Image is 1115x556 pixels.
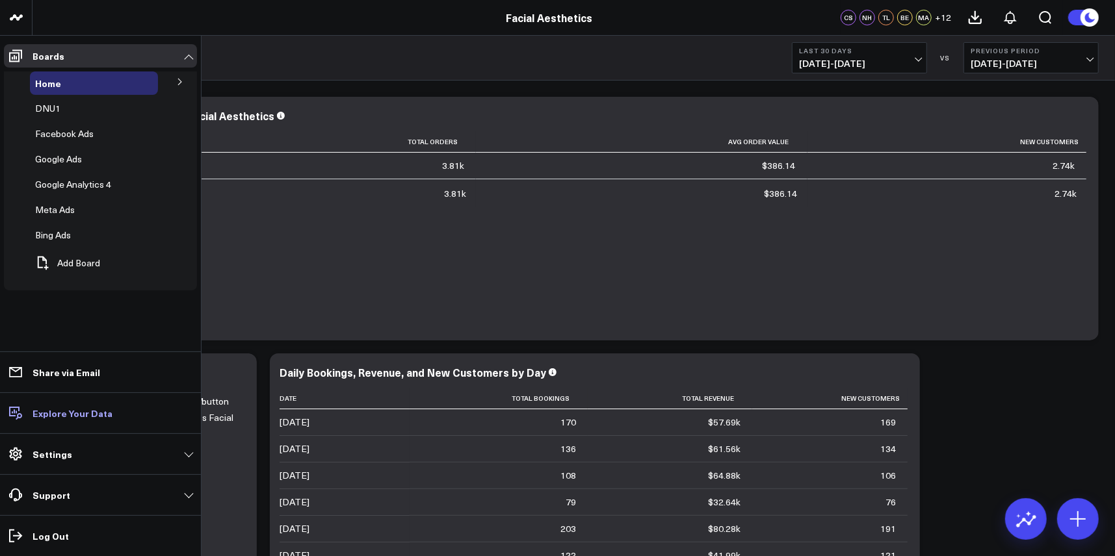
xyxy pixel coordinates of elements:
[934,54,957,62] div: VS
[280,442,309,455] div: [DATE]
[33,51,64,61] p: Boards
[30,249,100,277] button: Add Board
[885,496,896,509] div: 76
[560,522,576,535] div: 203
[935,13,951,22] span: + 12
[971,47,1092,55] b: Previous Period
[859,10,875,25] div: NH
[897,10,913,25] div: BE
[189,131,476,153] th: Total Orders
[841,10,856,25] div: CS
[765,187,798,200] div: $386.14
[560,442,576,455] div: 136
[880,416,896,429] div: 169
[35,179,111,190] a: Google Analytics 4
[35,153,82,165] span: Google Ads
[708,522,741,535] div: $80.28k
[280,365,546,379] div: Daily Bookings, Revenue, and New Customers by Day
[280,496,309,509] div: [DATE]
[33,449,72,459] p: Settings
[560,416,576,429] div: 170
[35,78,61,88] a: Home
[566,496,576,509] div: 79
[964,42,1099,73] button: Previous Period[DATE]-[DATE]
[35,205,75,215] a: Meta Ads
[763,159,796,172] div: $386.14
[878,10,894,25] div: TL
[4,524,197,548] a: Log Out
[708,416,741,429] div: $57.69k
[971,58,1092,69] span: [DATE] - [DATE]
[1055,187,1077,200] div: 2.74k
[880,469,896,482] div: 106
[35,103,60,114] a: DNU1
[280,469,309,482] div: [DATE]
[799,47,920,55] b: Last 30 Days
[752,388,908,409] th: New Customers
[35,102,60,114] span: DNU1
[442,159,464,172] div: 3.81k
[35,229,71,241] span: Bing Ads
[35,230,71,240] a: Bing Ads
[33,490,70,500] p: Support
[560,469,576,482] div: 108
[708,442,741,455] div: $61.56k
[33,408,112,418] p: Explore Your Data
[280,388,410,409] th: Date
[444,187,466,200] div: 3.81k
[588,388,752,409] th: Total Revenue
[35,129,94,139] a: Facebook Ads
[1053,159,1075,172] div: 2.74k
[476,131,807,153] th: Avg Order Value
[35,178,111,190] span: Google Analytics 4
[916,10,932,25] div: MA
[33,367,100,377] p: Share via Email
[280,522,309,535] div: [DATE]
[35,127,94,140] span: Facebook Ads
[880,522,896,535] div: 191
[35,154,82,164] a: Google Ads
[280,416,309,429] div: [DATE]
[807,131,1086,153] th: New Customers
[792,42,927,73] button: Last 30 Days[DATE]-[DATE]
[935,10,951,25] button: +12
[880,442,896,455] div: 134
[35,77,61,90] span: Home
[410,388,588,409] th: Total Bookings
[35,203,75,216] span: Meta Ads
[799,58,920,69] span: [DATE] - [DATE]
[506,10,593,25] a: Facial Aesthetics
[708,496,741,509] div: $32.64k
[33,531,69,541] p: Log Out
[708,469,741,482] div: $64.88k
